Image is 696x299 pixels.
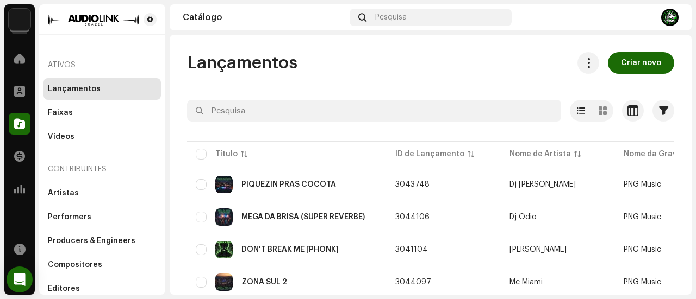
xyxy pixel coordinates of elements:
[43,78,161,100] re-m-nav-item: Lançamentos
[395,181,430,188] span: 3043748
[661,9,679,26] img: 73287588-981b-47f3-a601-cc5395e99fcf
[43,126,161,148] re-m-nav-item: Vídeos
[624,246,661,253] span: PNG Music
[43,206,161,228] re-m-nav-item: Performers
[9,9,30,30] img: 730b9dfe-18b5-4111-b483-f30b0c182d82
[43,230,161,252] re-m-nav-item: Producers & Engineers
[183,13,345,22] div: Catálogo
[509,278,606,286] span: Mc Miami
[43,156,161,182] re-a-nav-header: Contribuintes
[215,241,233,258] img: 73c7d3fa-85d9-46c4-9774-14e605fdecf0
[395,149,464,160] div: ID de Lançamento
[241,181,336,188] div: PIQUEZIN PRAS COCOTA
[395,246,428,253] span: 3041104
[43,102,161,124] re-m-nav-item: Faixas
[187,52,297,74] span: Lançamentos
[48,109,73,117] div: Faixas
[43,52,161,78] re-a-nav-header: Ativos
[48,13,139,26] img: 66658775-0fc6-4e6d-a4eb-175c1c38218d
[48,284,80,293] div: Editores
[509,213,537,221] div: Dj Odio
[48,260,102,269] div: Compositores
[624,213,661,221] span: PNG Music
[48,132,74,141] div: Vídeos
[509,246,567,253] div: [PERSON_NAME]
[48,237,135,245] div: Producers & Engineers
[509,181,606,188] span: Dj Djotah
[7,266,33,292] div: Open Intercom Messenger
[395,278,431,286] span: 3044097
[48,85,101,93] div: Lançamentos
[621,52,661,74] span: Criar novo
[187,100,561,122] input: Pesquisa
[215,273,233,291] img: bd6a75bd-09d3-4ac1-abd6-aaca8f6ff1d4
[509,278,543,286] div: Mc Miami
[48,213,91,221] div: Performers
[624,278,661,286] span: PNG Music
[215,208,233,226] img: b7c6e316-62f3-477a-af84-e9de568c684e
[215,176,233,193] img: a343202d-c578-471c-bc35-dddef425e098
[215,149,238,160] div: Título
[509,181,576,188] div: Dj [PERSON_NAME]
[43,254,161,276] re-m-nav-item: Compositores
[241,213,365,221] div: MEGA DA BRISA (SUPER REVERBE)
[241,278,287,286] div: ZONA SUL 2
[241,246,339,253] div: DON'T BREAK ME [PHONK]
[608,52,674,74] button: Criar novo
[624,181,661,188] span: PNG Music
[395,213,430,221] span: 3044106
[509,213,606,221] span: Dj Odio
[375,13,407,22] span: Pesquisa
[509,149,571,160] div: Nome de Artista
[48,189,79,198] div: Artistas
[43,182,161,204] re-m-nav-item: Artistas
[509,246,606,253] span: Mc Maroladão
